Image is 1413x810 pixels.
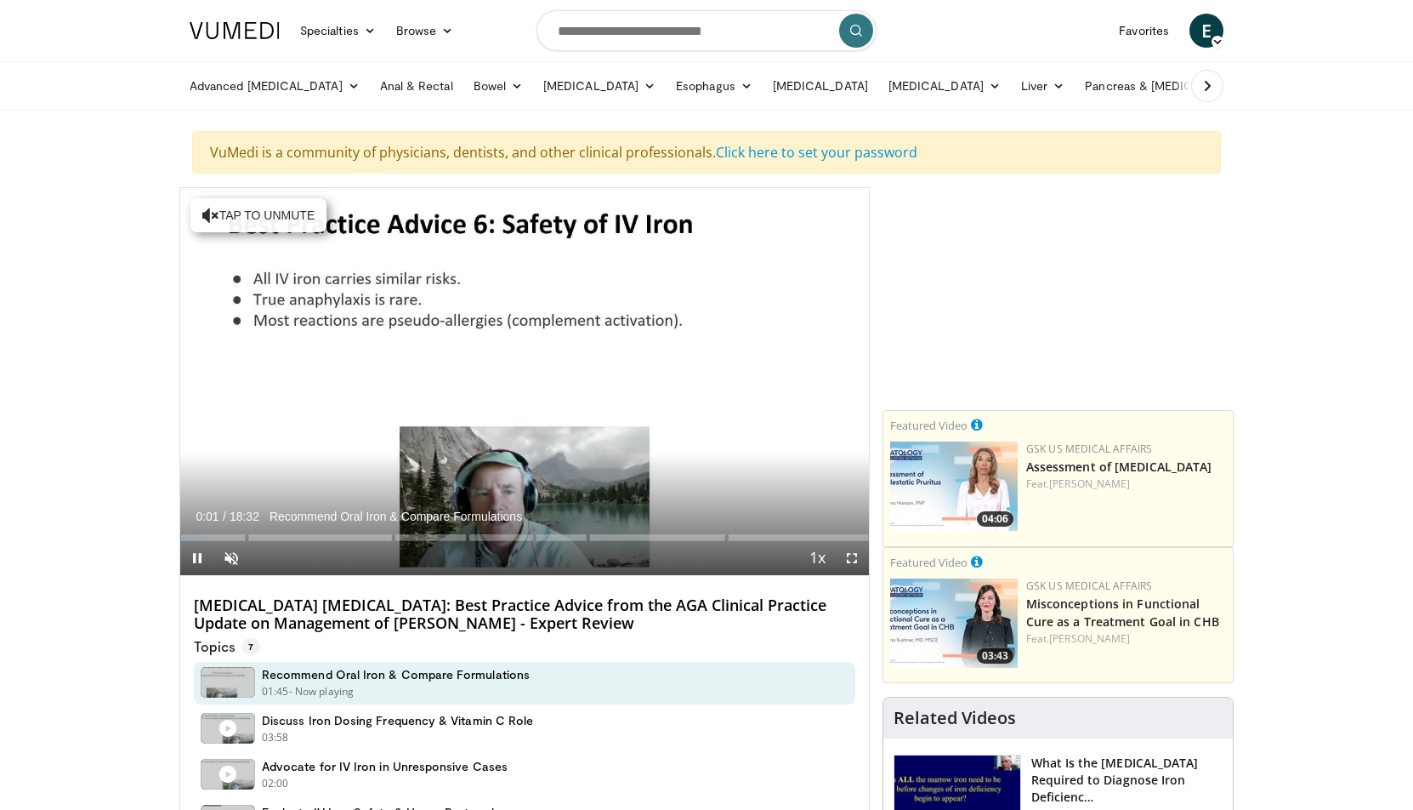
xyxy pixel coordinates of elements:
p: 03:58 [262,730,289,745]
a: Esophagus [666,69,763,103]
a: Anal & Rectal [370,69,463,103]
a: Assessment of [MEDICAL_DATA] [1026,459,1212,475]
h4: Advocate for IV Iron in Unresponsive Cases [262,759,508,774]
span: 7 [241,638,260,655]
small: Featured Video [890,418,968,433]
span: / [223,510,226,523]
p: - Now playing [289,684,355,699]
input: Search topics, interventions [536,10,877,51]
div: Feat. [1026,476,1226,492]
button: Fullscreen [835,541,869,575]
h4: Recommend Oral Iron & Compare Formulations [262,667,530,682]
span: 03:43 [977,648,1013,664]
button: Playback Rate [801,541,835,575]
a: [MEDICAL_DATA] [533,69,666,103]
button: Tap to unmute [190,198,326,232]
a: GSK US Medical Affairs [1026,579,1153,593]
img: 946a363f-977e-482f-b70f-f1516cc744c3.jpg.150x105_q85_crop-smart_upscale.jpg [890,579,1018,668]
img: VuMedi Logo [190,22,280,39]
img: 31b7e813-d228-42d3-be62-e44350ef88b5.jpg.150x105_q85_crop-smart_upscale.jpg [890,442,1018,531]
small: Featured Video [890,555,968,570]
div: Progress Bar [180,534,869,541]
a: Pancreas & [MEDICAL_DATA] [1075,69,1274,103]
span: 04:06 [977,511,1013,527]
a: Misconceptions in Functional Cure as a Treatment Goal in CHB [1026,596,1219,630]
video-js: Video Player [180,188,869,576]
a: [PERSON_NAME] [1049,476,1130,491]
h4: Related Videos [894,708,1016,728]
p: 02:00 [262,776,289,791]
a: E [1189,14,1223,48]
a: Specialties [290,14,386,48]
button: Pause [180,541,214,575]
a: 03:43 [890,579,1018,668]
button: Unmute [214,541,248,575]
p: Topics [194,638,260,655]
div: Feat. [1026,631,1226,647]
span: 0:01 [196,510,218,523]
a: [MEDICAL_DATA] [878,69,1011,103]
h3: What Is the [MEDICAL_DATA] Required to Diagnose Iron Deficienc… [1031,755,1223,806]
a: GSK US Medical Affairs [1026,442,1153,456]
p: 01:45 [262,684,289,699]
span: 18:32 [230,510,259,523]
a: Click here to set your password [716,143,917,162]
a: Browse [386,14,464,48]
h4: Discuss Iron Dosing Frequency & Vitamin C Role [262,713,533,728]
a: [PERSON_NAME] [1049,631,1130,646]
h4: [MEDICAL_DATA] [MEDICAL_DATA]: Best Practice Advice from the AGA Clinical Practice Update on Mana... [194,596,855,633]
a: Advanced [MEDICAL_DATA] [179,69,370,103]
a: Bowel [463,69,533,103]
a: Favorites [1109,14,1179,48]
a: [MEDICAL_DATA] [763,69,878,103]
iframe: Advertisement [930,187,1185,400]
span: Recommend Oral Iron & Compare Formulations [270,509,522,524]
div: VuMedi is a community of physicians, dentists, and other clinical professionals. [192,131,1221,174]
a: 04:06 [890,442,1018,531]
a: Liver [1011,69,1075,103]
